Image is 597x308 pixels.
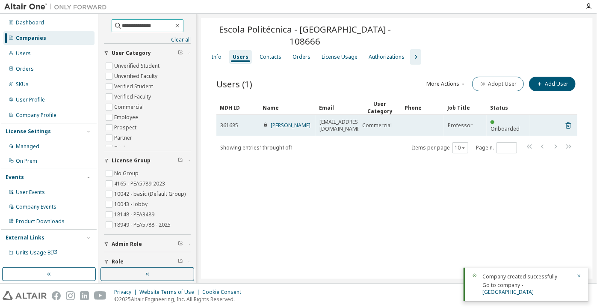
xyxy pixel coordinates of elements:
[16,50,31,57] div: Users
[212,54,222,60] div: Info
[114,71,159,81] label: Unverified Faculty
[139,289,202,296] div: Website Terms of Use
[114,112,140,123] label: Employee
[16,19,44,26] div: Dashboard
[16,218,65,225] div: Product Downloads
[114,102,145,112] label: Commercial
[114,61,161,71] label: Unverified Student
[491,125,520,132] span: Onboarded
[263,101,312,114] div: Name
[319,101,355,114] div: Email
[293,54,310,60] div: Orders
[448,122,473,129] span: Professor
[319,119,363,132] span: [EMAIL_ADDRESS][DOMAIN_NAME]
[322,54,358,60] div: License Usage
[112,241,142,248] span: Admin Role
[16,249,58,256] span: Units Usage BI
[16,96,45,103] div: User Profile
[114,92,153,102] label: Verified Faculty
[52,291,61,300] img: facebook.svg
[16,112,56,119] div: Company Profile
[271,122,310,129] a: [PERSON_NAME]
[16,158,37,164] div: On Prem
[178,241,183,248] span: Clear filter
[114,143,127,153] label: Trial
[16,203,56,210] div: Company Events
[104,252,191,271] button: Role
[6,128,51,135] div: License Settings
[3,291,47,300] img: altair_logo.svg
[66,291,75,300] img: instagram.svg
[114,289,139,296] div: Privacy
[233,54,248,60] div: Users
[426,77,467,91] button: More Actions
[114,168,140,179] label: No Group
[178,157,183,164] span: Clear filter
[16,66,34,72] div: Orders
[482,281,534,296] span: Go to company -
[114,199,149,209] label: 10043 - lobby
[178,258,183,265] span: Clear filter
[202,289,246,296] div: Cookie Consent
[114,81,155,92] label: Verified Student
[4,3,111,11] img: Altair One
[476,142,517,153] span: Page n.
[114,209,156,220] label: 18148 - PEA3489
[206,23,404,47] span: Escola Politécnica - [GEOGRAPHIC_DATA] - 108666
[482,273,571,281] div: Company created successfully
[529,77,576,91] button: Add User
[104,44,191,63] button: User Category
[112,157,151,164] span: License Group
[220,101,256,114] div: MDH ID
[405,101,440,114] div: Phone
[16,143,39,150] div: Managed
[104,151,191,170] button: License Group
[114,220,172,230] label: 18949 - PEA5788 - 2025
[216,78,252,90] span: Users (1)
[114,123,138,133] label: Prospect
[482,288,534,296] a: [GEOGRAPHIC_DATA]
[362,122,392,129] span: Commercial
[412,142,468,153] span: Items per page
[490,101,526,114] div: Status
[472,77,524,91] button: Adopt User
[112,258,124,265] span: Role
[220,144,293,151] span: Showing entries 1 through 1 of 1
[114,133,134,143] label: Partner
[369,54,405,60] div: Authorizations
[178,50,183,57] span: Clear filter
[104,36,191,43] a: Clear all
[455,144,466,151] button: 10
[114,296,246,303] p: © 2025 Altair Engineering, Inc. All Rights Reserved.
[220,122,238,129] span: 361685
[114,189,187,199] label: 10042 - basic (Default Group)
[16,189,45,196] div: User Events
[6,234,44,241] div: External Links
[16,35,46,42] div: Companies
[94,291,106,300] img: youtube.svg
[362,100,398,115] div: User Category
[447,101,483,114] div: Job Title
[104,235,191,254] button: Admin Role
[114,179,167,189] label: 4165 - PEA5789-2023
[112,50,151,57] span: User Category
[260,54,281,60] div: Contacts
[80,291,89,300] img: linkedin.svg
[6,174,24,181] div: Events
[16,81,29,88] div: SKUs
